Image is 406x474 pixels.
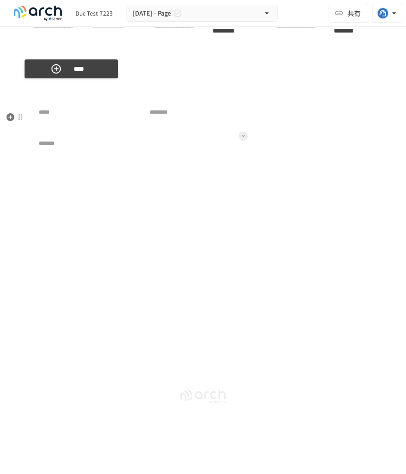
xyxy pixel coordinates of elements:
span: [DATE] - Page [133,8,171,18]
button: 共有 [329,4,368,23]
span: 共有 [347,8,361,18]
button: [DATE] - Page [127,5,278,22]
img: logo-default@2x-9cf2c760.svg [8,6,68,21]
div: Duc Test 7223 [76,9,123,17]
